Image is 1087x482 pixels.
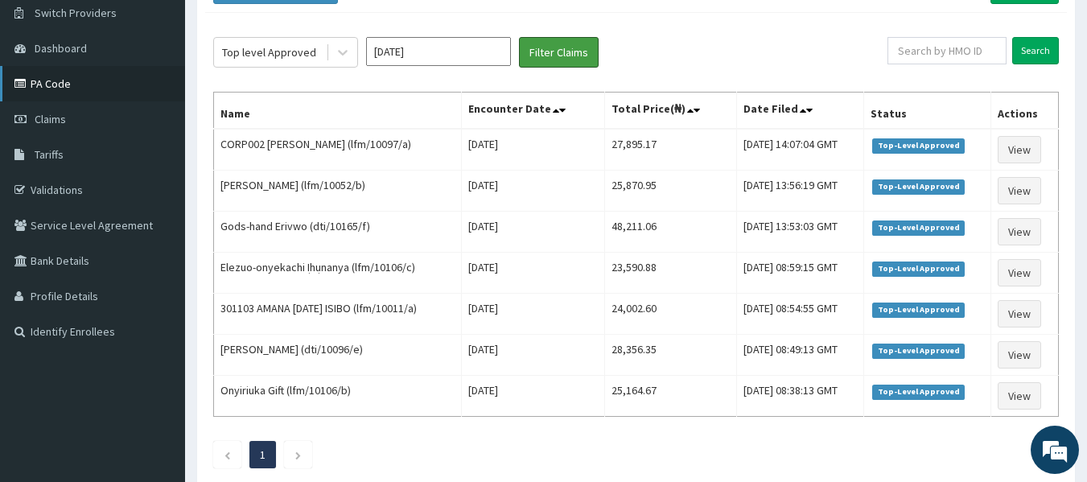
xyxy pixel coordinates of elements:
th: Status [864,93,991,130]
th: Actions [991,93,1059,130]
span: Switch Providers [35,6,117,20]
td: 28,356.35 [604,335,736,376]
td: [DATE] [462,253,604,294]
td: [DATE] 08:38:13 GMT [736,376,863,417]
th: Name [214,93,462,130]
td: 48,211.06 [604,212,736,253]
td: 25,164.67 [604,376,736,417]
td: Elezuo-onyekachi Ịhụnanya (lfm/10106/c) [214,253,462,294]
th: Total Price(₦) [604,93,736,130]
span: Top-Level Approved [872,262,965,276]
td: 25,870.95 [604,171,736,212]
td: Gods-hand Erivwo (dti/10165/f) [214,212,462,253]
td: [PERSON_NAME] (lfm/10052/b) [214,171,462,212]
span: Claims [35,112,66,126]
a: View [998,136,1041,163]
td: [DATE] 13:53:03 GMT [736,212,863,253]
th: Encounter Date [462,93,604,130]
a: View [998,300,1041,328]
div: Chat with us now [84,90,270,111]
td: 24,002.60 [604,294,736,335]
span: Top-Level Approved [872,138,965,153]
td: [DATE] [462,129,604,171]
td: [DATE] [462,376,604,417]
textarea: Type your message and hit 'Enter' [8,315,307,372]
td: [DATE] [462,212,604,253]
input: Search by HMO ID [887,37,1007,64]
td: [DATE] 08:59:15 GMT [736,253,863,294]
input: Select Month and Year [366,37,511,66]
td: Onyiriuka Gift (lfm/10106/b) [214,376,462,417]
td: 27,895.17 [604,129,736,171]
td: [DATE] 08:49:13 GMT [736,335,863,376]
span: Dashboard [35,41,87,56]
td: [DATE] 14:07:04 GMT [736,129,863,171]
th: Date Filed [736,93,863,130]
a: View [998,177,1041,204]
a: View [998,382,1041,410]
td: 23,590.88 [604,253,736,294]
a: Previous page [224,447,231,462]
span: Top-Level Approved [872,220,965,235]
button: Filter Claims [519,37,599,68]
div: Minimize live chat window [264,8,303,47]
span: Top-Level Approved [872,385,965,399]
a: View [998,341,1041,369]
span: We're online! [93,141,222,303]
input: Search [1012,37,1059,64]
a: View [998,259,1041,286]
td: CORP002 [PERSON_NAME] (lfm/10097/a) [214,129,462,171]
img: d_794563401_company_1708531726252_794563401 [30,80,65,121]
span: Top-Level Approved [872,179,965,194]
a: Next page [294,447,302,462]
td: [DATE] 08:54:55 GMT [736,294,863,335]
a: Page 1 is your current page [260,447,266,462]
span: Top-Level Approved [872,303,965,317]
td: [PERSON_NAME] (dti/10096/e) [214,335,462,376]
td: [DATE] [462,171,604,212]
span: Tariffs [35,147,64,162]
td: [DATE] [462,335,604,376]
a: View [998,218,1041,245]
div: Top level Approved [222,44,316,60]
td: 301103 AMANA [DATE] ISIBO (lfm/10011/a) [214,294,462,335]
td: [DATE] 13:56:19 GMT [736,171,863,212]
td: [DATE] [462,294,604,335]
span: Top-Level Approved [872,344,965,358]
